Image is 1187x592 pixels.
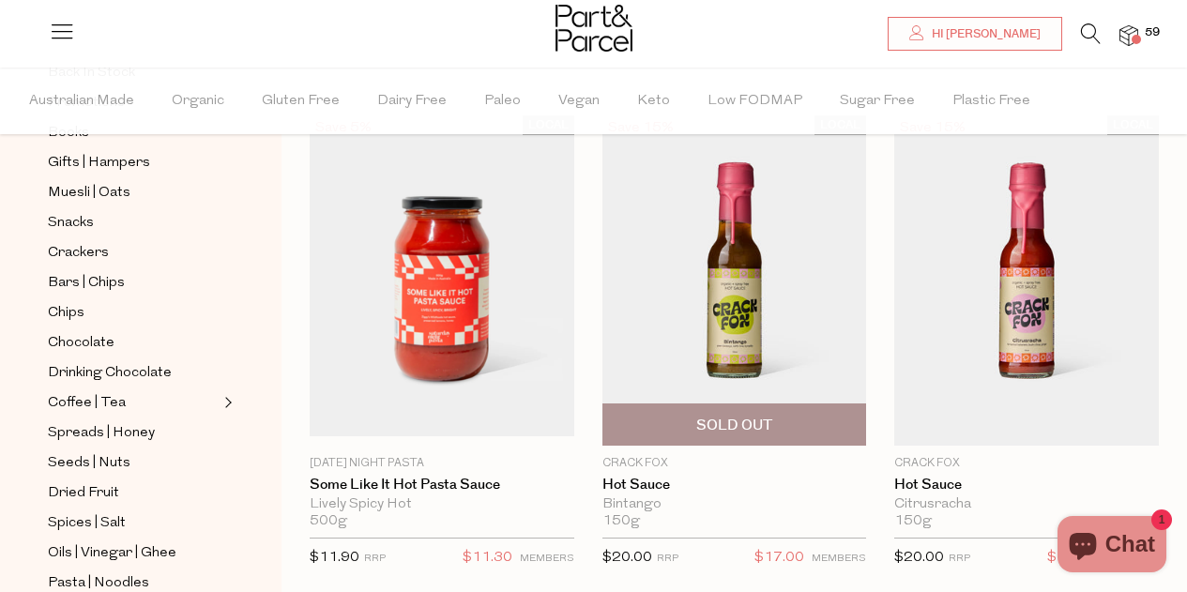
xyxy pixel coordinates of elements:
span: Gluten Free [262,68,340,134]
img: Some Like it Hot Pasta Sauce [310,125,574,436]
a: Some Like it Hot Pasta Sauce [310,477,574,493]
p: Crack Fox [602,455,867,472]
span: $11.30 [463,546,512,570]
span: $11.90 [310,551,359,565]
span: Snacks [48,212,94,235]
a: Spices | Salt [48,511,219,535]
span: Coffee | Tea [48,392,126,415]
div: Lively Spicy Hot [310,496,574,513]
small: RRP [364,554,386,564]
a: Gifts | Hampers [48,151,219,175]
a: Bars | Chips [48,271,219,295]
span: Dried Fruit [48,482,119,505]
inbox-online-store-chat: Shopify online store chat [1052,516,1172,577]
a: Snacks [48,211,219,235]
span: $20.00 [602,551,652,565]
img: Hot Sauce [602,115,867,446]
span: Hi [PERSON_NAME] [927,26,1041,42]
a: 59 [1119,25,1138,45]
span: Drinking Chocolate [48,362,172,385]
span: 150g [894,513,932,530]
small: MEMBERS [520,554,574,564]
a: Seeds | Nuts [48,451,219,475]
img: Hot Sauce [894,115,1159,446]
span: Seeds | Nuts [48,452,130,475]
span: Low FODMAP [708,68,802,134]
p: [DATE] Night Pasta [310,455,574,472]
span: Oils | Vinegar | Ghee [48,542,176,565]
span: Gifts | Hampers [48,152,150,175]
a: Hot Sauce [602,477,867,493]
span: Muesli | Oats [48,182,130,205]
small: RRP [949,554,970,564]
span: Chocolate [48,332,114,355]
span: Crackers [48,242,109,265]
a: Chocolate [48,331,219,355]
a: Hot Sauce [894,477,1159,493]
span: Chips [48,302,84,325]
span: Plastic Free [952,68,1030,134]
span: 500g [310,513,347,530]
small: MEMBERS [812,554,866,564]
a: Spreads | Honey [48,421,219,445]
img: Part&Parcel [555,5,632,52]
span: Australian Made [29,68,134,134]
span: Sugar Free [840,68,915,134]
span: Vegan [558,68,600,134]
span: Keto [637,68,670,134]
p: Crack Fox [894,455,1159,472]
span: $20.00 [894,551,944,565]
span: Paleo [484,68,521,134]
div: Citrusracha [894,496,1159,513]
span: Spices | Salt [48,512,126,535]
a: Crackers [48,241,219,265]
a: Dried Fruit [48,481,219,505]
span: $17.00 [754,546,804,570]
span: Organic [172,68,224,134]
a: Coffee | Tea [48,391,219,415]
span: Spreads | Honey [48,422,155,445]
button: Expand/Collapse Coffee | Tea [220,391,233,414]
small: RRP [657,554,678,564]
a: Oils | Vinegar | Ghee [48,541,219,565]
a: Chips [48,301,219,325]
button: Sold Out [602,403,867,446]
a: Drinking Chocolate [48,361,219,385]
span: Sold Out [696,416,772,435]
span: $17.00 [1047,546,1097,570]
span: 150g [602,513,640,530]
span: Bars | Chips [48,272,125,295]
a: Muesli | Oats [48,181,219,205]
div: Bintango [602,496,867,513]
a: Hi [PERSON_NAME] [888,17,1062,51]
span: Dairy Free [377,68,447,134]
span: 59 [1140,24,1164,41]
